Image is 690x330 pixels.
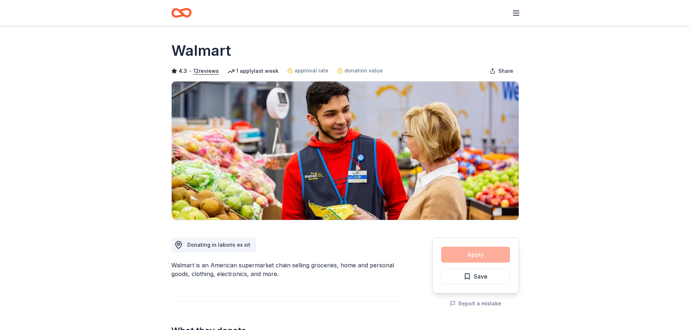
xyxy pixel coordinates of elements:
span: approval rate [294,66,329,75]
img: Image for Walmart [172,82,519,220]
button: 12reviews [193,67,219,75]
div: 1 apply last week [227,67,279,75]
a: Home [171,4,192,21]
button: Share [484,64,519,78]
a: approval rate [287,66,329,75]
span: Save [474,272,488,281]
button: Save [441,268,510,284]
button: Report a mistake [450,299,501,308]
span: Share [498,67,513,75]
div: Walmart is an American supermarket chain selling groceries, home and personal goods, clothing, el... [171,261,397,278]
span: Donating in laboris ex sit [187,242,250,248]
h1: Walmart [171,41,231,61]
span: 4.3 [179,67,187,75]
span: • [189,68,191,74]
span: donation value [344,66,383,75]
a: donation value [337,66,383,75]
